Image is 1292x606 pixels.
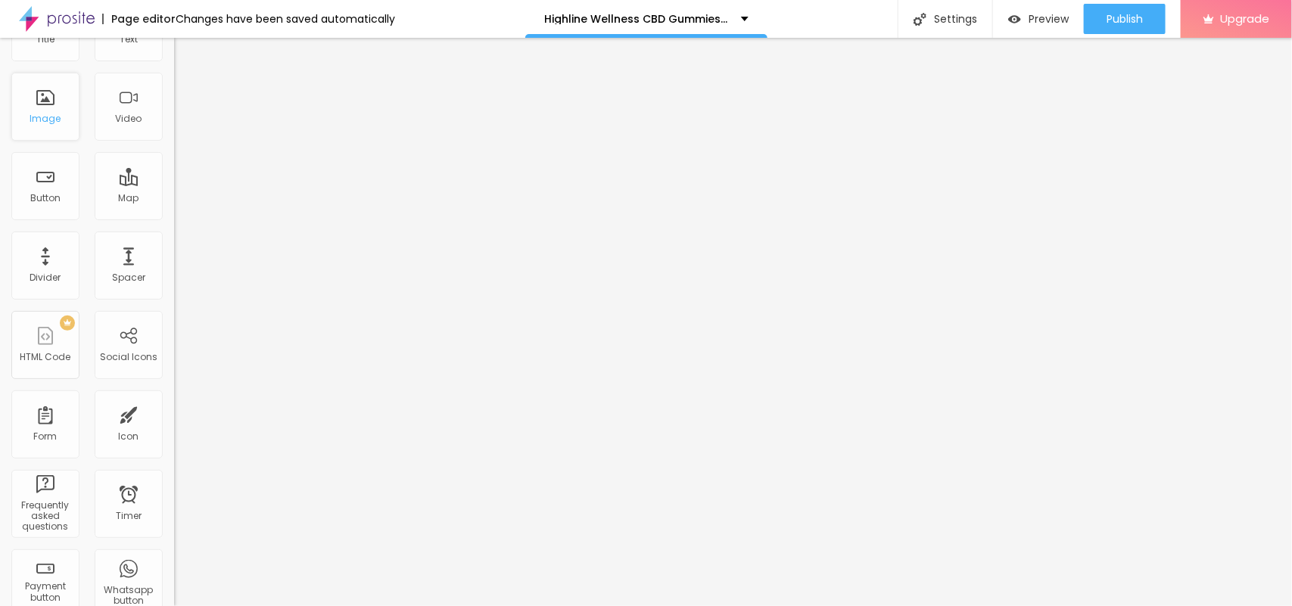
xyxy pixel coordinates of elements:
div: Timer [116,511,142,521]
div: Social Icons [100,352,157,362]
span: Publish [1107,13,1143,25]
iframe: Editor [174,38,1292,606]
div: Page editor [102,14,176,24]
div: Button [30,193,61,204]
img: Icone [914,13,926,26]
div: HTML Code [20,352,71,362]
div: Frequently asked questions [15,500,75,533]
button: Preview [993,4,1084,34]
div: Image [30,113,61,124]
div: Divider [30,272,61,283]
div: Spacer [112,272,145,283]
div: Payment button [15,581,75,603]
button: Publish [1084,4,1166,34]
div: Form [34,431,58,442]
span: Preview [1029,13,1069,25]
p: Highline Wellness CBD Gummies [TOP] Customer Feedback [544,14,730,24]
div: Icon [119,431,139,442]
img: view-1.svg [1008,13,1021,26]
div: Text [120,34,138,45]
div: Video [116,113,142,124]
div: Changes have been saved automatically [176,14,395,24]
div: Title [36,34,54,45]
span: Upgrade [1220,12,1269,25]
div: Map [119,193,139,204]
